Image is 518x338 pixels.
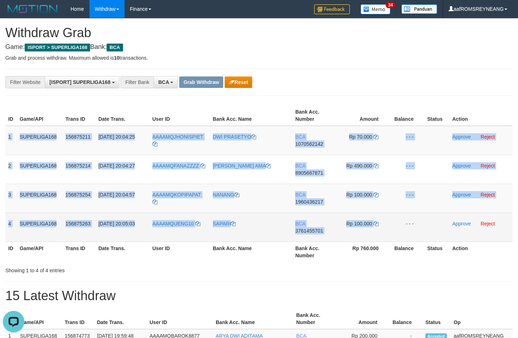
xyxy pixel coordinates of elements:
button: Open LiveChat chat widget [3,3,24,24]
button: Reset [225,76,252,88]
th: Bank Acc. Name [210,105,293,126]
img: Feedback.jpg [314,4,350,14]
h1: Withdraw Grab [5,26,513,40]
td: - - - [389,155,424,184]
a: Reject [481,192,495,198]
span: Rp 100.000 [346,221,372,227]
td: 3 [5,184,17,213]
span: [DATE] 20:04:57 [98,192,135,198]
span: Copy 1070562142 to clipboard [295,141,323,147]
a: Copy 70000 to clipboard [373,134,378,140]
span: [DATE] 20:05:03 [98,221,135,227]
th: Rp 760.000 [337,242,389,262]
th: Amount [337,309,388,329]
a: AAAAMQFANAZZZZ [152,163,206,169]
a: NANANG [213,192,239,198]
h1: 15 Latest Withdraw [5,289,513,303]
th: Date Trans. [96,105,150,126]
h4: Game: Bank: [5,44,513,51]
a: AAAAMQKOPIPAPAT [152,192,201,205]
div: Filter Website [5,76,45,88]
th: Op [451,309,513,329]
th: ID [5,242,17,262]
span: Rp 490.000 [346,163,372,169]
th: Trans ID [62,309,94,329]
span: AAAAMQUENG10 [152,221,194,227]
th: User ID [147,309,213,329]
th: Game/API [17,105,63,126]
td: - - - [389,213,424,242]
a: Reject [481,221,495,227]
th: Action [449,105,513,126]
th: Balance [389,105,424,126]
span: Copy 1960436217 to clipboard [295,199,323,205]
a: Copy 100000 to clipboard [373,192,378,198]
th: Game/API [17,242,63,262]
span: [DATE] 20:04:25 [98,134,135,140]
td: SUPERLIGA168 [17,126,63,155]
a: Approve [452,163,471,169]
a: Copy 100000 to clipboard [373,221,378,227]
th: User ID [150,105,210,126]
button: Grab Withdraw [179,76,223,88]
th: Date Trans. [96,242,150,262]
th: Status [422,309,451,329]
span: AAAAMQKOPIPAPAT [152,192,201,198]
button: BCA [153,76,178,88]
span: BCA [295,134,305,140]
span: 156875214 [65,163,91,169]
th: ID [5,105,17,126]
th: Status [424,242,449,262]
th: Bank Acc. Name [210,242,293,262]
td: 4 [5,213,17,242]
a: Reject [481,163,495,169]
a: Approve [452,134,471,140]
th: Balance [388,309,422,329]
th: Bank Acc. Number [293,309,337,329]
th: Date Trans. [94,309,147,329]
span: BCA [295,163,305,169]
th: Amount [337,105,389,126]
span: 156875211 [65,134,91,140]
span: BCA [295,221,305,227]
td: - - - [389,126,424,155]
a: Approve [452,192,471,198]
td: - - - [389,184,424,213]
img: panduan.png [401,4,437,14]
th: Action [449,242,513,262]
img: Button%20Memo.svg [361,4,391,14]
div: Filter Bank [121,76,153,88]
th: Trans ID [63,105,96,126]
span: BCA [158,79,169,85]
td: SUPERLIGA168 [17,213,63,242]
button: [ISPORT] SUPERLIGA168 [45,76,119,88]
td: SUPERLIGA168 [17,184,63,213]
a: AAAAMQUENG10 [152,221,200,227]
span: Rp 70.000 [349,134,372,140]
span: AAAAMQJHONISPIET [152,134,203,140]
span: Rp 100.000 [346,192,372,198]
span: 34 [386,2,395,8]
th: Bank Acc. Number [292,105,337,126]
a: [PERSON_NAME] AMA [213,163,271,169]
span: BCA [295,192,305,198]
a: Reject [481,134,495,140]
th: Game/API [17,309,62,329]
span: BCA [107,44,123,51]
div: Showing 1 to 4 of 4 entries [5,264,210,274]
td: 1 [5,126,17,155]
a: DWI PRASETYO [213,134,256,140]
span: ISPORT > SUPERLIGA168 [25,44,90,51]
a: AAAAMQJHONISPIET [152,134,203,147]
span: [DATE] 20:04:27 [98,163,135,169]
span: 156875263 [65,221,91,227]
p: Grab and process withdraw. Maximum allowed is transactions. [5,54,513,61]
span: [ISPORT] SUPERLIGA168 [49,79,110,85]
td: SUPERLIGA168 [17,155,63,184]
span: Copy 3761455701 to clipboard [295,228,323,234]
a: Copy 490000 to clipboard [373,163,378,169]
td: 2 [5,155,17,184]
th: Bank Acc. Name [213,309,293,329]
span: AAAAMQFANAZZZZ [152,163,199,169]
strong: 10 [114,55,119,61]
